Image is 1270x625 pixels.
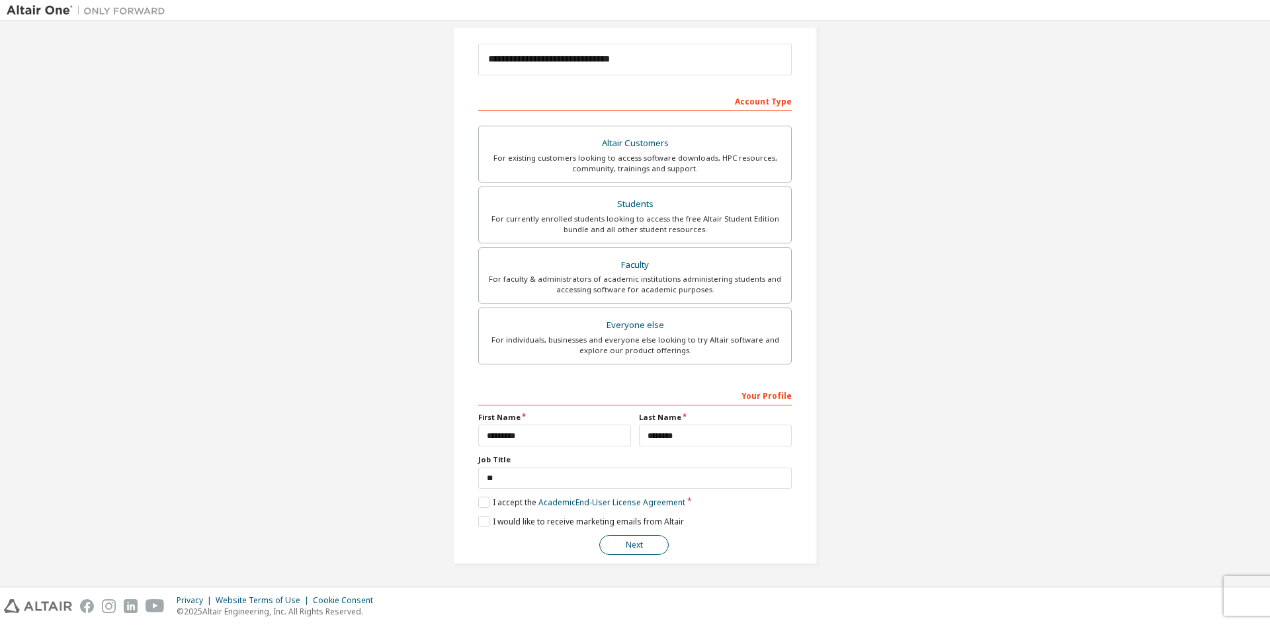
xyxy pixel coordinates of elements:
[478,90,792,111] div: Account Type
[478,497,685,508] label: I accept the
[487,316,783,335] div: Everyone else
[487,274,783,295] div: For faculty & administrators of academic institutions administering students and accessing softwa...
[7,4,172,17] img: Altair One
[599,535,669,555] button: Next
[124,599,138,613] img: linkedin.svg
[4,599,72,613] img: altair_logo.svg
[478,384,792,405] div: Your Profile
[487,335,783,356] div: For individuals, businesses and everyone else looking to try Altair software and explore our prod...
[216,595,313,606] div: Website Terms of Use
[478,412,631,423] label: First Name
[487,134,783,153] div: Altair Customers
[177,606,381,617] p: © 2025 Altair Engineering, Inc. All Rights Reserved.
[80,599,94,613] img: facebook.svg
[538,497,685,508] a: Academic End-User License Agreement
[478,454,792,465] label: Job Title
[639,412,792,423] label: Last Name
[487,214,783,235] div: For currently enrolled students looking to access the free Altair Student Edition bundle and all ...
[102,599,116,613] img: instagram.svg
[177,595,216,606] div: Privacy
[487,256,783,274] div: Faculty
[478,516,684,527] label: I would like to receive marketing emails from Altair
[487,195,783,214] div: Students
[487,153,783,174] div: For existing customers looking to access software downloads, HPC resources, community, trainings ...
[146,599,165,613] img: youtube.svg
[313,595,381,606] div: Cookie Consent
